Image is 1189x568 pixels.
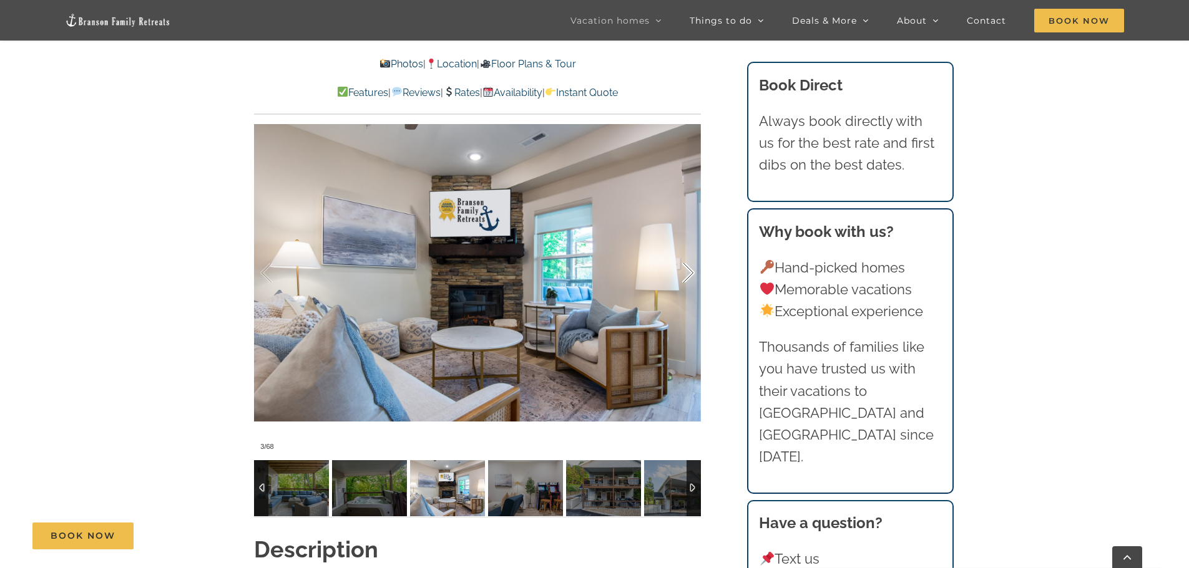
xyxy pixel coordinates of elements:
img: 🎥 [481,59,491,69]
a: Book Now [32,522,134,549]
span: Contact [967,16,1006,25]
p: Always book directly with us for the best rate and first dibs on the best dates. [759,110,941,176]
img: 📸 [380,59,390,69]
strong: Description [254,536,378,562]
img: 👉 [546,87,555,97]
img: 📌 [760,552,774,566]
img: ✅ [338,87,348,97]
img: 00-Whispering-Waves-lakefront-vacation-home-rental-on-Lake-Taneycomo-1014-scaled.jpg-nggid041008-... [254,460,329,516]
h3: Why book with us? [759,221,941,243]
a: Floor Plans & Tour [479,58,575,70]
img: 📍 [426,59,436,69]
b: Book Direct [759,76,843,94]
span: Vacation homes [570,16,650,25]
a: Reviews [391,87,440,99]
p: Hand-picked homes Memorable vacations Exceptional experience [759,257,941,323]
p: | | | | [254,85,701,101]
img: 09-Whispering-Waves-lakefront-vacation-home-rental-on-Lake-Taneycomo-1089-scaled.jpg-nggid03987-n... [332,460,407,516]
img: 💬 [392,87,402,97]
img: 08-Whispering-Waves-lakefront-vacation-home-rental-on-Lake-Taneycomo-1047-scaled.jpg-nggid03977-n... [488,460,563,516]
a: Photos [379,58,423,70]
a: Features [337,87,388,99]
img: 🔑 [760,260,774,274]
strong: Have a question? [759,514,883,532]
img: 🌟 [760,304,774,317]
span: Things to do [690,16,752,25]
span: Book Now [51,531,115,541]
a: Rates [443,87,480,99]
img: 03-Whispering-Waves-lakefront-vacation-home-rental-on-Lake-Taneycomo-1022-TV-copy-scaled.jpg-nggi... [410,460,485,516]
a: Availability [482,87,542,99]
a: Location [426,58,477,70]
img: 💲 [444,87,454,97]
p: | | [254,56,701,72]
span: Deals & More [792,16,857,25]
a: Instant Quote [545,87,618,99]
span: About [897,16,927,25]
img: 📆 [483,87,493,97]
img: Branson Family Retreats Logo [65,13,171,27]
img: ❤️ [760,282,774,296]
img: 01a-Whispering-Waves-lakefront-vacation-home-rental-on-Lake-Taneycomo-1004-scaled.jpg-nggid03955-... [644,460,719,516]
p: Thousands of families like you have trusted us with their vacations to [GEOGRAPHIC_DATA] and [GEO... [759,336,941,468]
span: Book Now [1034,9,1124,32]
img: Lake-Taneycomo-lakefront-vacation-home-rental-Branson-Family-Retreats-1002-scaled.jpg-nggid041013... [566,460,641,516]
